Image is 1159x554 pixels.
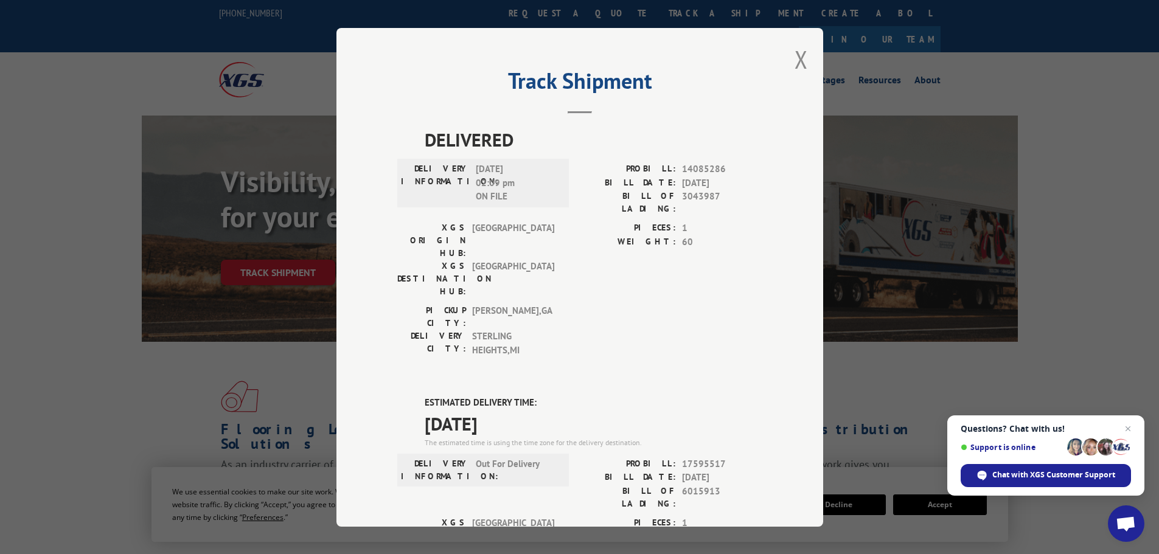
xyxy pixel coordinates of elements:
label: PICKUP CITY: [397,304,466,330]
label: XGS ORIGIN HUB: [397,221,466,260]
span: Out For Delivery [476,457,558,482]
span: [GEOGRAPHIC_DATA] [472,516,554,554]
label: XGS DESTINATION HUB: [397,260,466,298]
span: 17595517 [682,457,762,471]
label: XGS ORIGIN HUB: [397,516,466,554]
span: 60 [682,235,762,249]
label: PROBILL: [580,162,676,176]
span: [GEOGRAPHIC_DATA] [472,260,554,298]
span: [DATE] [425,409,762,437]
label: PIECES: [580,221,676,235]
span: 1 [682,516,762,530]
label: PIECES: [580,516,676,530]
label: BILL DATE: [580,471,676,485]
span: Questions? Chat with us! [961,424,1131,434]
h2: Track Shipment [397,72,762,95]
label: PROBILL: [580,457,676,471]
label: DELIVERY INFORMATION: [401,162,470,204]
span: [DATE] [682,176,762,190]
span: 1 [682,221,762,235]
span: [GEOGRAPHIC_DATA] [472,221,554,260]
label: BILL DATE: [580,176,676,190]
label: BILL OF LADING: [580,484,676,510]
span: Chat with XGS Customer Support [961,464,1131,487]
a: Open chat [1108,505,1144,542]
button: Close modal [795,43,808,75]
span: STERLING HEIGHTS , MI [472,330,554,357]
span: DELIVERED [425,126,762,153]
span: [DATE] [682,471,762,485]
label: BILL OF LADING: [580,190,676,215]
span: [DATE] 02:09 pm ON FILE [476,162,558,204]
span: Chat with XGS Customer Support [992,469,1115,480]
div: The estimated time is using the time zone for the delivery destination. [425,437,762,448]
label: DELIVERY INFORMATION: [401,457,470,482]
label: WEIGHT: [580,235,676,249]
span: Support is online [961,443,1063,452]
span: 14085286 [682,162,762,176]
label: ESTIMATED DELIVERY TIME: [425,396,762,410]
span: 3043987 [682,190,762,215]
span: [PERSON_NAME] , GA [472,304,554,330]
span: 6015913 [682,484,762,510]
label: DELIVERY CITY: [397,330,466,357]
